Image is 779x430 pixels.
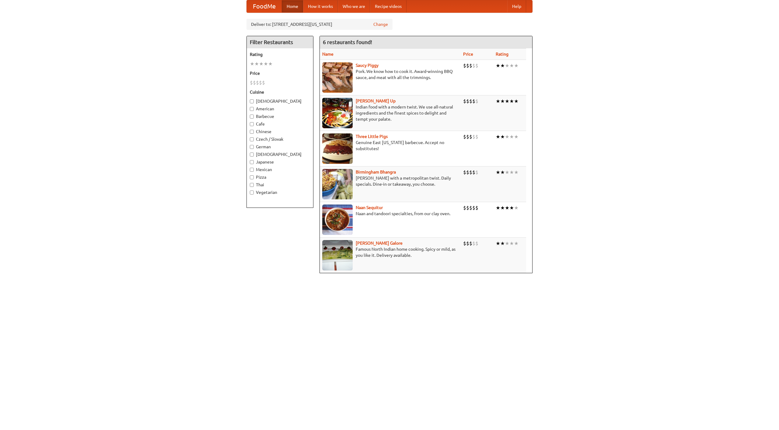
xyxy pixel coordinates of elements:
[514,240,519,247] li: ★
[250,153,254,157] input: [DEMOGRAPHIC_DATA]
[463,52,473,57] a: Price
[356,98,396,103] a: [PERSON_NAME] Up
[496,205,500,211] li: ★
[373,21,388,27] a: Change
[463,98,466,105] li: $
[496,52,508,57] a: Rating
[496,98,500,105] li: ★
[466,240,469,247] li: $
[250,107,254,111] input: American
[250,144,310,150] label: German
[509,240,514,247] li: ★
[356,63,379,68] a: Saucy Piggy
[264,60,268,67] li: ★
[322,68,458,81] p: Pork. We know how to cook it. Award-winning BBQ sauce, and meat with all the trimmings.
[472,133,475,140] li: $
[496,240,500,247] li: ★
[500,133,505,140] li: ★
[505,205,509,211] li: ★
[282,0,303,12] a: Home
[463,205,466,211] li: $
[250,175,254,179] input: Pizza
[466,62,469,69] li: $
[250,106,310,112] label: American
[322,175,458,187] p: [PERSON_NAME] with a metropolitan twist. Daily specials. Dine-in or takeaway, you choose.
[370,0,407,12] a: Recipe videos
[469,98,472,105] li: $
[256,79,259,86] li: $
[356,170,396,174] b: Birmingham Bhangra
[514,169,519,176] li: ★
[250,70,310,76] h5: Price
[322,211,458,217] p: Naan and tandoori specialties, from our clay oven.
[509,205,514,211] li: ★
[500,240,505,247] li: ★
[250,60,254,67] li: ★
[475,205,478,211] li: $
[469,205,472,211] li: $
[322,104,458,122] p: Indian food with a modern twist. We use all-natural ingredients and the finest spices to delight ...
[356,241,403,246] a: [PERSON_NAME] Galore
[463,169,466,176] li: $
[505,98,509,105] li: ★
[475,240,478,247] li: $
[466,98,469,105] li: $
[259,79,262,86] li: $
[322,169,353,199] img: bhangra.jpg
[496,62,500,69] li: ★
[472,98,475,105] li: $
[250,174,310,180] label: Pizza
[246,19,393,30] div: Deliver to: [STREET_ADDRESS][US_STATE]
[322,246,458,258] p: Famous North Indian home cooking. Spicy or mild, as you like it. Delivery available.
[322,205,353,235] img: naansequitur.jpg
[466,133,469,140] li: $
[505,240,509,247] li: ★
[475,169,478,176] li: $
[250,136,310,142] label: Czech / Slovak
[250,159,310,165] label: Japanese
[472,240,475,247] li: $
[322,52,334,57] a: Name
[463,133,466,140] li: $
[250,145,254,149] input: German
[505,62,509,69] li: ★
[514,98,519,105] li: ★
[250,137,254,141] input: Czech / Slovak
[259,60,264,67] li: ★
[469,133,472,140] li: $
[496,133,500,140] li: ★
[303,0,338,12] a: How it works
[268,60,273,67] li: ★
[262,79,265,86] li: $
[250,129,310,135] label: Chinese
[338,0,370,12] a: Who we are
[356,134,388,139] b: Three Little Pigs
[500,98,505,105] li: ★
[466,205,469,211] li: $
[250,168,254,172] input: Mexican
[322,240,353,270] img: currygalore.jpg
[466,169,469,176] li: $
[250,122,254,126] input: Cafe
[475,133,478,140] li: $
[507,0,526,12] a: Help
[469,62,472,69] li: $
[509,98,514,105] li: ★
[250,151,310,157] label: [DEMOGRAPHIC_DATA]
[250,98,310,104] label: [DEMOGRAPHIC_DATA]
[463,62,466,69] li: $
[250,113,310,119] label: Barbecue
[472,205,475,211] li: $
[254,60,259,67] li: ★
[514,133,519,140] li: ★
[356,205,383,210] b: Naan Sequitur
[322,139,458,152] p: Genuine East [US_STATE] barbecue. Accept no substitutes!
[250,121,310,127] label: Cafe
[250,89,310,95] h5: Cuisine
[250,189,310,195] label: Vegetarian
[514,205,519,211] li: ★
[250,191,254,194] input: Vegetarian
